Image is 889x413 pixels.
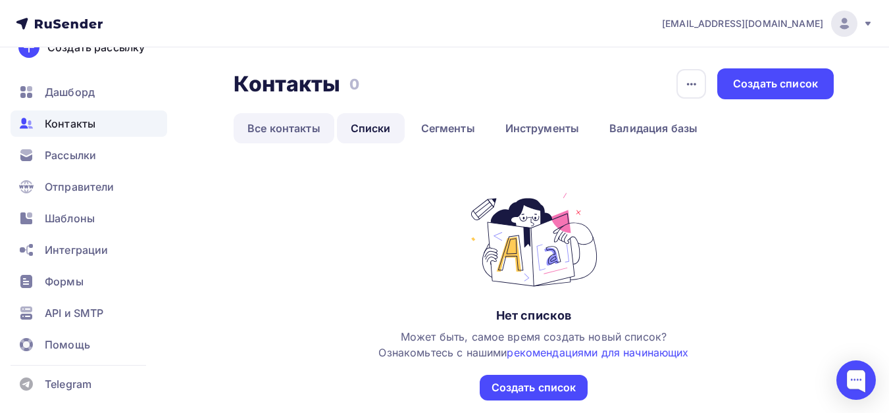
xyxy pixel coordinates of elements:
h2: Контакты [234,71,340,97]
span: Отправители [45,179,114,195]
a: [EMAIL_ADDRESS][DOMAIN_NAME] [662,11,873,37]
span: Контакты [45,116,95,132]
a: Валидация базы [596,113,711,143]
span: Помощь [45,337,90,352]
a: Инструменты [492,113,594,143]
span: Telegram [45,376,91,392]
div: Создать рассылку [47,39,145,55]
span: Дашборд [45,84,95,100]
span: Шаблоны [45,210,95,226]
span: Формы [45,274,84,289]
a: рекомендациями для начинающих [507,346,688,359]
a: Формы [11,268,167,295]
span: Рассылки [45,147,96,163]
a: Списки [337,113,405,143]
div: Создать список [492,380,576,395]
h3: 0 [349,75,359,93]
span: [EMAIL_ADDRESS][DOMAIN_NAME] [662,17,823,30]
div: Создать список [733,76,818,91]
a: Контакты [11,110,167,137]
a: Рассылки [11,142,167,168]
a: Все контакты [234,113,334,143]
span: Может быть, самое время создать новый список? Ознакомьтесь с нашими [378,330,688,359]
a: Сегменты [407,113,489,143]
a: Шаблоны [11,205,167,231]
a: Отправители [11,174,167,200]
div: Нет списков [496,308,572,324]
span: API и SMTP [45,305,103,321]
span: Интеграции [45,242,108,258]
a: Дашборд [11,79,167,105]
